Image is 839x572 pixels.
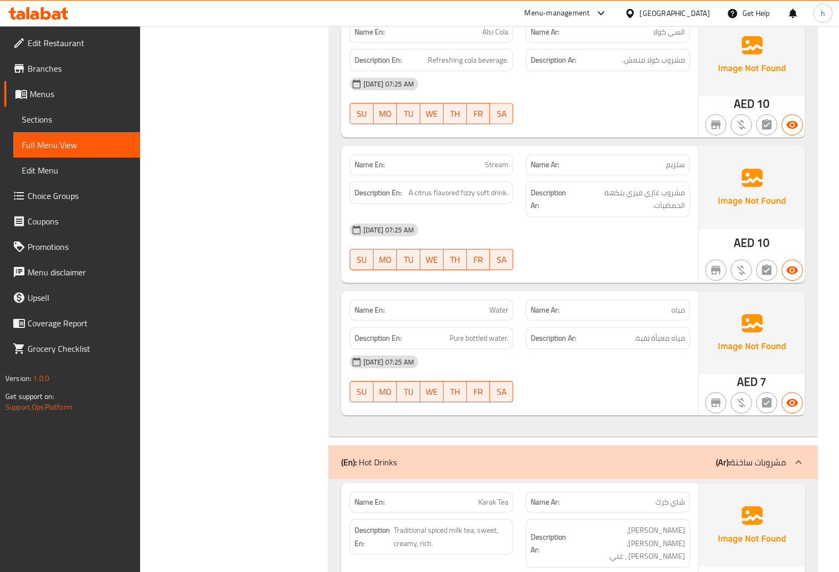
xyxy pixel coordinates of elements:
img: Ae5nvW7+0k+MAAAAAElFTkSuQmCC [699,146,805,229]
span: مياه [671,305,685,316]
span: Edit Restaurant [28,37,132,49]
span: TU [401,384,416,400]
span: SA [494,384,509,400]
button: MO [374,103,397,124]
button: Available [782,114,803,135]
span: Stream [485,159,508,170]
button: Not has choices [756,114,777,135]
button: MO [374,249,397,270]
button: FR [467,381,490,402]
span: [DATE] 07:25 AM [359,79,418,89]
span: SU [354,252,369,267]
span: Edit Menu [22,164,132,177]
span: Branches [28,62,132,75]
img: Ae5nvW7+0k+MAAAAAElFTkSuQmCC [699,483,805,566]
span: Choice Groups [28,189,132,202]
button: WE [420,249,444,270]
a: Sections [13,107,140,132]
button: Not has choices [756,259,777,281]
span: السي كولا [653,27,685,38]
span: Coupons [28,215,132,228]
strong: Description Ar: [531,531,566,557]
button: SU [350,249,374,270]
span: 10 [757,232,770,253]
a: Full Menu View [13,132,140,158]
span: Traditional spiced milk tea, sweet, creamy, rich. [394,524,508,550]
span: Menus [30,88,132,100]
span: TH [448,384,463,400]
strong: Name En: [354,27,385,38]
a: Edit Menu [13,158,140,183]
button: WE [420,103,444,124]
span: Get support on: [5,389,54,403]
button: FR [467,249,490,270]
span: 1.0.0 [33,371,49,385]
a: Coupons [4,209,140,234]
span: SU [354,106,369,122]
span: Sections [22,113,132,126]
span: مشروب غازي فيزي بنكهة الحمضيات. [576,186,685,212]
button: TH [444,249,467,270]
div: [GEOGRAPHIC_DATA] [640,7,710,19]
span: Full Menu View [22,138,132,151]
strong: Name En: [354,159,385,170]
span: Water [489,305,508,316]
strong: Description En: [354,524,392,550]
span: Karak Tea [478,497,508,508]
span: شاي كرك [655,497,685,508]
span: Alsi Cola [482,27,508,38]
span: Promotions [28,240,132,253]
span: MO [378,252,393,267]
span: WE [425,106,439,122]
span: WE [425,252,439,267]
span: WE [425,384,439,400]
button: SU [350,381,374,402]
button: SA [490,381,513,402]
span: AED [737,371,758,392]
strong: Description En: [354,54,402,67]
button: Not branch specific item [705,392,726,413]
strong: Name En: [354,497,385,508]
button: Not has choices [756,392,777,413]
button: MO [374,381,397,402]
span: h [821,7,825,19]
strong: Name Ar: [531,159,559,170]
strong: Name Ar: [531,497,559,508]
a: Choice Groups [4,183,140,209]
button: Purchased item [731,114,752,135]
button: TU [397,103,420,124]
span: 7 [760,371,767,392]
button: Not branch specific item [705,114,726,135]
img: Ae5nvW7+0k+MAAAAAElFTkSuQmCC [699,291,805,374]
span: مشروب كولا منعش. [622,54,685,67]
p: مشروبات ساخنة [716,456,786,469]
strong: Name Ar: [531,305,559,316]
span: Pure bottled water. [449,332,508,345]
strong: Description Ar: [531,54,576,67]
span: MO [378,106,393,122]
strong: Description Ar: [531,186,574,212]
strong: Description En: [354,186,402,200]
span: Version: [5,371,31,385]
strong: Description Ar: [531,332,576,345]
span: Menu disclaimer [28,266,132,279]
span: مياه معبأة نقية. [634,332,685,345]
span: MO [378,384,393,400]
strong: Name Ar: [531,27,559,38]
button: TH [444,381,467,402]
span: 10 [757,93,770,114]
a: Branches [4,56,140,81]
a: Grocery Checklist [4,336,140,361]
button: Available [782,392,803,413]
button: Purchased item [731,392,752,413]
span: [DATE] 07:25 AM [359,225,418,235]
button: WE [420,381,444,402]
button: SA [490,103,513,124]
button: Purchased item [731,259,752,281]
a: Menus [4,81,140,107]
span: SU [354,384,369,400]
div: (En): Hot Drinks(Ar):مشروبات ساخنة [328,445,818,479]
span: TU [401,252,416,267]
span: Coverage Report [28,317,132,330]
a: Support.OpsPlatform [5,400,73,414]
